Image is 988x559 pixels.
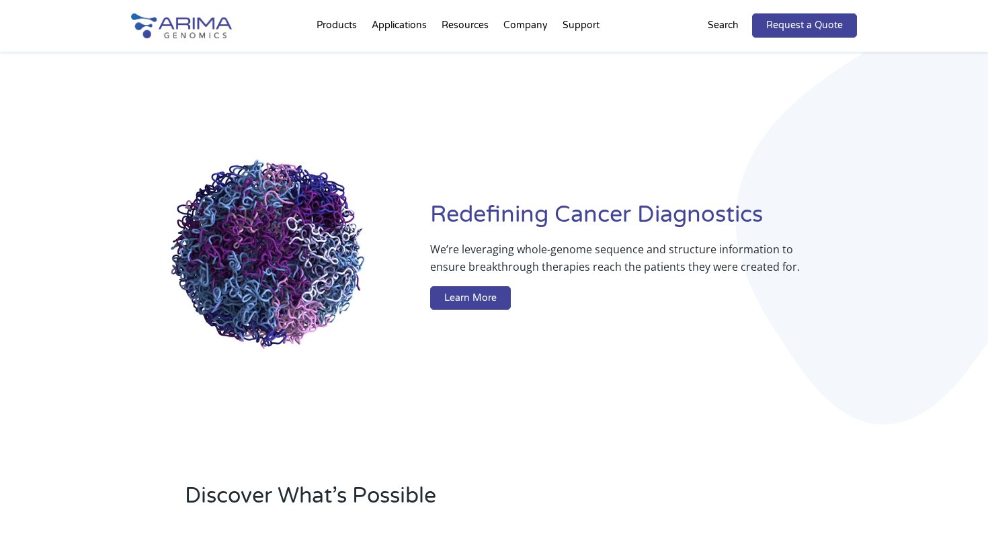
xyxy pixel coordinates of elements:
p: Search [708,17,739,34]
a: Request a Quote [752,13,857,38]
a: Learn More [430,286,511,310]
img: Arima-Genomics-logo [131,13,232,38]
h2: Discover What’s Possible [185,481,665,521]
p: We’re leveraging whole-genome sequence and structure information to ensure breakthrough therapies... [430,241,803,286]
h1: Redefining Cancer Diagnostics [430,200,857,241]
